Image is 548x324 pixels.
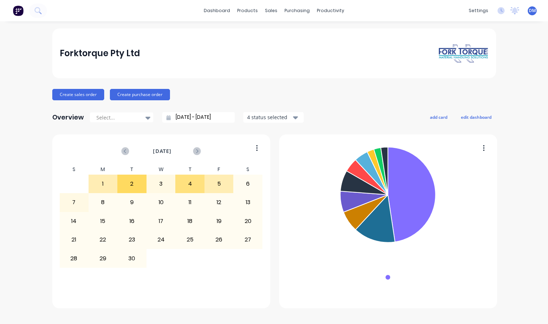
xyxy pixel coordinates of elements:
[13,5,23,16] img: Factory
[118,175,146,193] div: 2
[456,112,496,122] button: edit dashboard
[205,175,233,193] div: 5
[147,212,175,230] div: 17
[118,212,146,230] div: 16
[234,212,262,230] div: 20
[529,7,536,14] span: DM
[176,175,204,193] div: 4
[204,164,234,175] div: F
[147,175,175,193] div: 3
[465,5,492,16] div: settings
[52,89,104,100] button: Create sales order
[200,5,234,16] a: dashboard
[52,110,84,124] div: Overview
[147,164,176,175] div: W
[176,193,204,211] div: 11
[234,193,262,211] div: 13
[175,164,204,175] div: T
[118,193,146,211] div: 9
[176,231,204,249] div: 25
[89,193,117,211] div: 8
[234,175,262,193] div: 6
[425,112,452,122] button: add card
[89,212,117,230] div: 15
[89,175,117,193] div: 1
[233,164,262,175] div: S
[117,164,147,175] div: T
[261,5,281,16] div: sales
[205,193,233,211] div: 12
[281,5,313,16] div: purchasing
[313,5,348,16] div: productivity
[60,249,88,267] div: 28
[205,212,233,230] div: 19
[89,249,117,267] div: 29
[89,164,118,175] div: M
[89,231,117,249] div: 22
[147,193,175,211] div: 10
[153,147,171,155] span: [DATE]
[243,112,304,123] button: 4 status selected
[176,212,204,230] div: 18
[60,193,88,211] div: 7
[110,89,170,100] button: Create purchase order
[205,231,233,249] div: 26
[60,231,88,249] div: 21
[147,231,175,249] div: 24
[60,46,140,60] div: Forktorque Pty Ltd
[247,113,292,121] div: 4 status selected
[118,231,146,249] div: 23
[118,249,146,267] div: 30
[59,164,89,175] div: S
[438,44,488,63] img: Forktorque Pty Ltd
[60,212,88,230] div: 14
[234,231,262,249] div: 27
[234,5,261,16] div: products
